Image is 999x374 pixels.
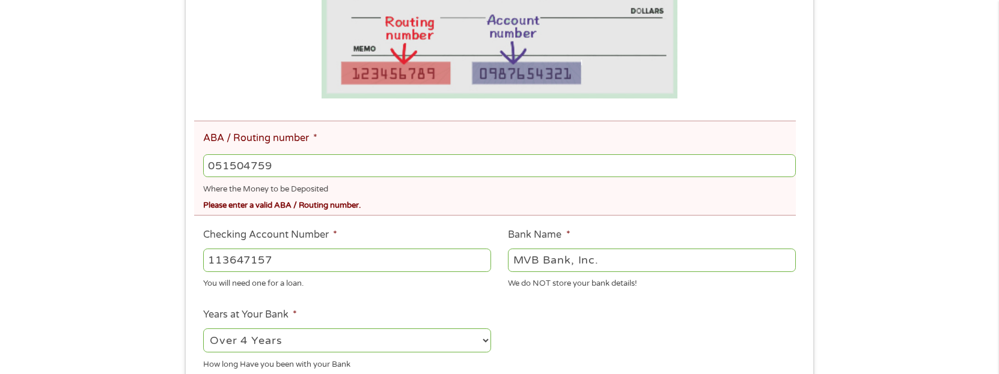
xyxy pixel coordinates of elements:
label: Bank Name [508,229,570,241]
input: 345634636 [203,249,491,271]
div: We do NOT store your bank details! [508,274,796,290]
input: 263177916 [203,154,796,177]
div: You will need one for a loan. [203,274,491,290]
div: Please enter a valid ABA / Routing number. [203,196,796,212]
label: Years at Your Bank [203,309,297,321]
div: Where the Money to be Deposited [203,179,796,196]
label: Checking Account Number [203,229,337,241]
label: ABA / Routing number [203,132,317,145]
div: How long Have you been with your Bank [203,355,491,371]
